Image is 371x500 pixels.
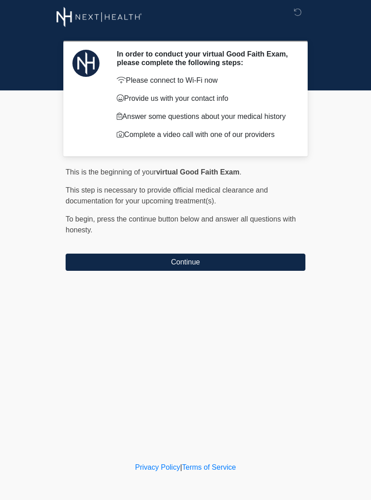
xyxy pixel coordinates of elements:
p: Provide us with your contact info [117,93,292,104]
span: This step is necessary to provide official medical clearance and documentation for your upcoming ... [66,186,268,205]
img: Agent Avatar [72,50,100,77]
a: Privacy Policy [135,463,181,471]
button: Continue [66,254,305,271]
p: Answer some questions about your medical history [117,111,292,122]
a: | [180,463,182,471]
a: Terms of Service [182,463,236,471]
span: This is the beginning of your [66,168,156,176]
p: Complete a video call with one of our providers [117,129,292,140]
span: . [239,168,241,176]
strong: virtual Good Faith Exam [156,168,239,176]
img: Next-Health Montecito Logo [57,7,142,27]
h2: In order to conduct your virtual Good Faith Exam, please complete the following steps: [117,50,292,67]
span: press the continue button below and answer all questions with honesty. [66,215,296,234]
p: Please connect to Wi-Fi now [117,75,292,86]
span: To begin, [66,215,97,223]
